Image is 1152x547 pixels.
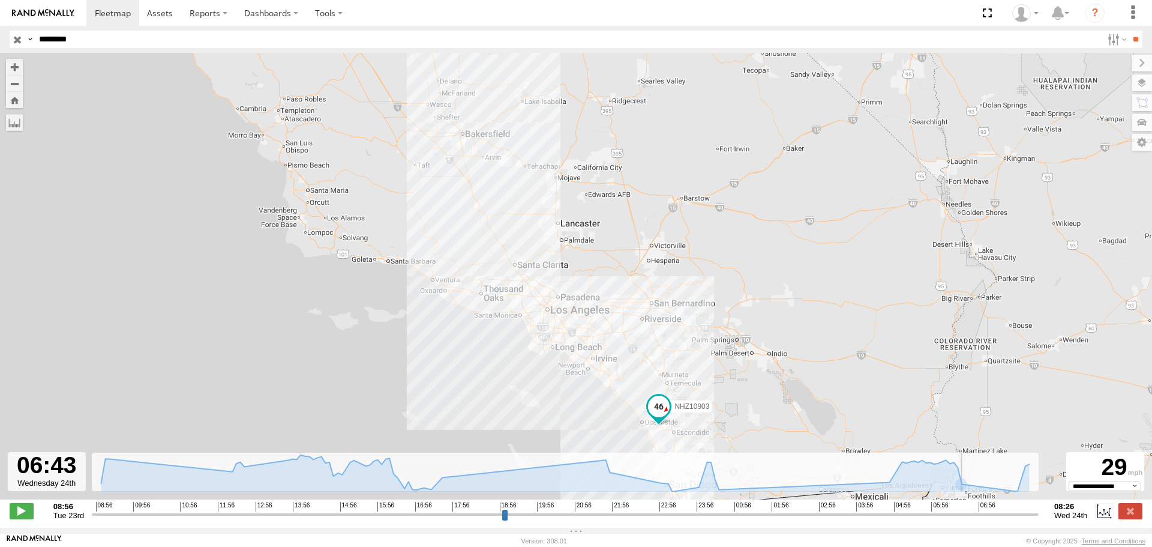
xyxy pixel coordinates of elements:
div: Zulema McIntosch [1008,4,1043,22]
span: 13:56 [293,502,310,512]
span: Wed 24th Sep 2025 [1054,511,1087,520]
label: Map Settings [1132,134,1152,151]
span: NHZ10903 [674,402,709,410]
label: Close [1118,503,1142,519]
span: 21:56 [612,502,629,512]
span: 01:56 [772,502,788,512]
strong: 08:26 [1054,502,1087,511]
a: Visit our Website [7,535,62,547]
span: 00:56 [734,502,751,512]
button: Zoom Home [6,92,23,108]
label: Search Filter Options [1103,31,1129,48]
span: 08:56 [96,502,113,512]
span: 22:56 [659,502,676,512]
i: ? [1085,4,1105,23]
img: rand-logo.svg [12,9,74,17]
span: 14:56 [340,502,357,512]
div: 29 [1068,454,1142,482]
label: Search Query [25,31,35,48]
div: Version: 308.01 [521,537,567,545]
button: Zoom out [6,75,23,92]
span: 18:56 [500,502,517,512]
span: 09:56 [133,502,150,512]
span: 23:56 [697,502,713,512]
strong: 08:56 [53,502,84,511]
span: 20:56 [575,502,592,512]
span: 17:56 [452,502,469,512]
span: 06:56 [979,502,995,512]
label: Play/Stop [10,503,34,519]
span: 15:56 [377,502,394,512]
span: 19:56 [537,502,554,512]
div: © Copyright 2025 - [1026,537,1145,545]
span: 03:56 [856,502,873,512]
a: Terms and Conditions [1082,537,1145,545]
button: Zoom in [6,59,23,75]
span: 05:56 [931,502,948,512]
span: 04:56 [894,502,911,512]
span: 10:56 [180,502,197,512]
span: 11:56 [218,502,235,512]
span: 12:56 [256,502,272,512]
span: Tue 23rd Sep 2025 [53,511,84,520]
label: Measure [6,114,23,131]
span: 02:56 [819,502,836,512]
span: 16:56 [415,502,432,512]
